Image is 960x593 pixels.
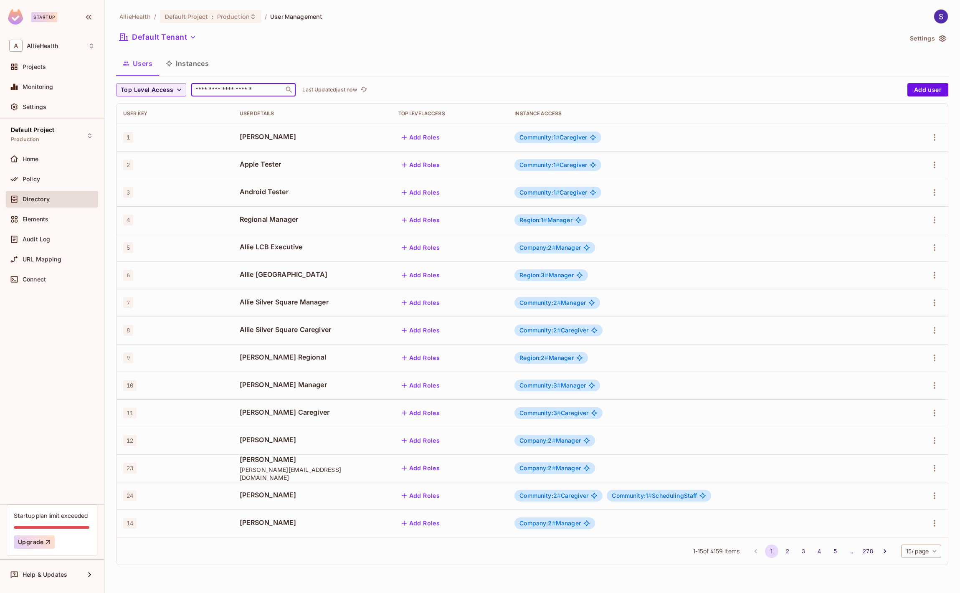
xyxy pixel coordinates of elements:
[398,296,443,309] button: Add Roles
[240,518,385,527] span: [PERSON_NAME]
[545,354,548,361] span: #
[398,489,443,502] button: Add Roles
[519,437,581,444] span: Manager
[844,547,858,555] div: …
[648,492,652,499] span: #
[398,351,443,365] button: Add Roles
[748,545,892,558] nav: pagination navigation
[116,53,159,74] button: Users
[123,160,133,170] span: 2
[240,455,385,464] span: [PERSON_NAME]
[11,136,40,143] span: Production
[240,352,385,362] span: [PERSON_NAME] Regional
[123,187,133,198] span: 3
[398,186,443,199] button: Add Roles
[519,271,548,279] span: Region:3
[123,270,133,281] span: 6
[552,244,556,251] span: #
[240,187,385,196] span: Android Tester
[240,490,385,499] span: [PERSON_NAME]
[519,134,587,141] span: Caregiver
[519,244,556,251] span: Company:2
[240,160,385,169] span: Apple Tester
[123,435,137,446] span: 12
[514,110,892,117] div: Instance Access
[23,63,46,70] span: Projects
[934,10,948,23] img: Stephen Morrison
[23,216,48,223] span: Elements
[519,162,587,168] span: Caregiver
[519,520,556,527] span: Company:2
[31,12,57,22] div: Startup
[519,272,573,279] span: Manager
[557,299,561,306] span: #
[302,86,357,93] p: Last Updated just now
[23,156,39,162] span: Home
[557,327,561,334] span: #
[123,490,137,501] span: 24
[519,217,572,223] span: Manager
[23,176,40,182] span: Policy
[240,408,385,417] span: [PERSON_NAME] Caregiver
[552,437,556,444] span: #
[116,30,200,44] button: Default Tenant
[398,406,443,420] button: Add Roles
[519,327,588,334] span: Caregiver
[519,299,561,306] span: Community:2
[519,189,587,196] span: Caregiver
[8,9,23,25] img: SReyMgAAAABJRU5ErkJggg==
[14,512,88,520] div: Startup plan limit exceeded
[240,380,385,389] span: [PERSON_NAME] Manager
[519,161,560,168] span: Community:1
[519,299,586,306] span: Manager
[23,196,50,203] span: Directory
[901,545,941,558] div: 15 / page
[557,492,561,499] span: #
[519,354,548,361] span: Region:2
[240,110,385,117] div: User Details
[398,379,443,392] button: Add Roles
[556,161,560,168] span: #
[240,132,385,141] span: [PERSON_NAME]
[545,271,548,279] span: #
[123,380,137,391] span: 10
[11,127,54,133] span: Default Project
[123,463,137,474] span: 23
[878,545,892,558] button: Go to next page
[398,213,443,227] button: Add Roles
[860,545,875,558] button: Go to page 278
[240,297,385,307] span: Allie Silver Square Manager
[519,216,547,223] span: Region:1
[398,158,443,172] button: Add Roles
[240,215,385,224] span: Regional Manager
[240,435,385,444] span: [PERSON_NAME]
[398,461,443,475] button: Add Roles
[519,244,581,251] span: Manager
[519,382,561,389] span: Community:3
[9,40,23,52] span: A
[123,132,133,143] span: 1
[543,216,547,223] span: #
[765,545,778,558] button: page 1
[116,83,186,96] button: Top Level Access
[813,545,826,558] button: Go to page 4
[907,83,948,96] button: Add user
[519,492,561,499] span: Community:2
[519,355,573,361] span: Manager
[265,13,267,20] li: /
[519,492,588,499] span: Caregiver
[519,134,560,141] span: Community:1
[23,84,53,90] span: Monitoring
[123,352,133,363] span: 9
[159,53,215,74] button: Instances
[557,382,561,389] span: #
[907,32,948,45] button: Settings
[23,276,46,283] span: Connect
[612,492,652,499] span: Community:1
[519,520,581,527] span: Manager
[123,110,226,117] div: User Key
[398,517,443,530] button: Add Roles
[398,110,502,117] div: Top Level Access
[119,13,151,20] span: the active workspace
[398,269,443,282] button: Add Roles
